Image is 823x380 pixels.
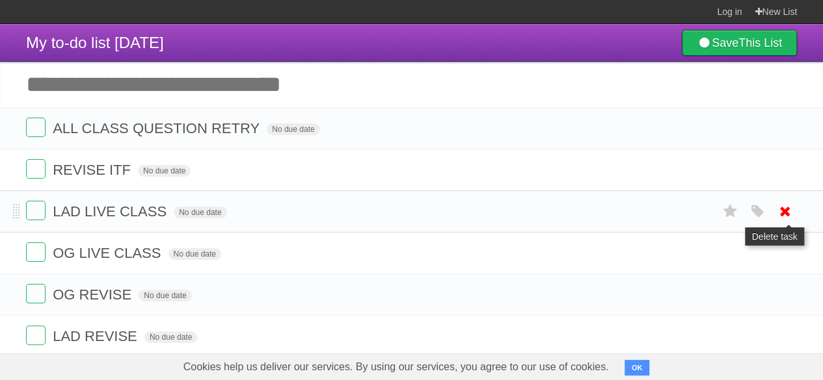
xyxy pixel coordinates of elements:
label: Done [26,325,46,345]
span: REVISE ITF [53,162,134,178]
label: Done [26,284,46,303]
span: LAD REVISE [53,328,141,344]
span: LAD LIVE CLASS [53,203,170,220]
span: OG LIVE CLASS [53,245,164,261]
label: Done [26,242,46,262]
a: SaveThis List [682,30,797,56]
label: Done [26,118,46,137]
span: My to-do list [DATE] [26,34,164,51]
label: Done [26,159,46,179]
label: Star task [718,201,742,222]
b: This List [738,36,782,49]
span: No due date [267,123,319,135]
label: Done [26,201,46,220]
span: No due date [138,165,191,177]
span: OG REVISE [53,286,135,303]
span: No due date [139,290,191,301]
span: No due date [144,331,197,343]
button: OK [625,360,650,375]
span: No due date [174,207,226,218]
span: Cookies help us deliver our services. By using our services, you agree to our use of cookies. [170,354,622,380]
span: ALL CLASS QUESTION RETRY [53,120,263,136]
span: No due date [169,248,221,260]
